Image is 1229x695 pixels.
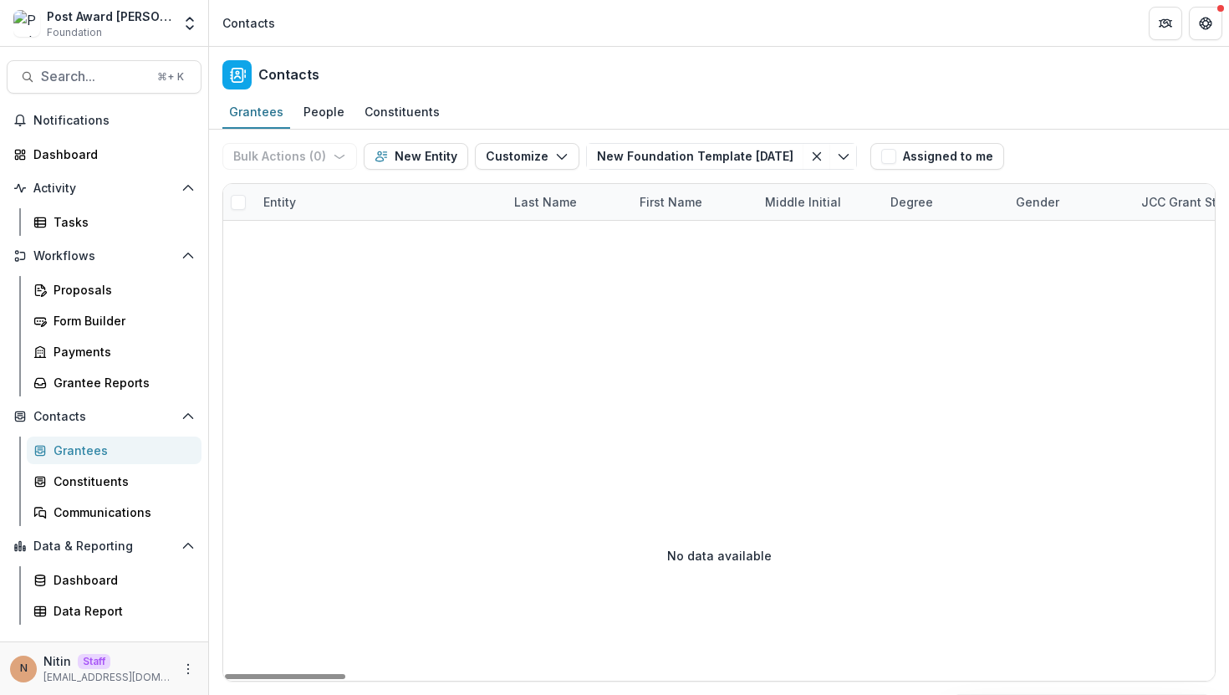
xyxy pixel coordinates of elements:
[7,243,201,269] button: Open Workflows
[154,68,187,86] div: ⌘ + K
[755,184,880,220] div: Middle Initial
[33,114,195,128] span: Notifications
[33,249,175,263] span: Workflows
[27,437,201,464] a: Grantees
[222,14,275,32] div: Contacts
[54,442,188,459] div: Grantees
[54,213,188,231] div: Tasks
[78,654,110,669] p: Staff
[54,602,188,620] div: Data Report
[630,184,755,220] div: First Name
[7,175,201,202] button: Open Activity
[27,566,201,594] a: Dashboard
[20,663,28,674] div: Nitin
[667,547,772,565] p: No data available
[1006,184,1131,220] div: Gender
[47,25,102,40] span: Foundation
[13,10,40,37] img: Post Award Jane Coffin Childs Memorial Fund
[27,369,201,396] a: Grantee Reports
[475,143,579,170] button: Customize
[27,208,201,236] a: Tasks
[253,184,504,220] div: Entity
[504,184,630,220] div: Last Name
[880,184,1006,220] div: Degree
[216,11,282,35] nav: breadcrumb
[253,193,306,211] div: Entity
[880,193,943,211] div: Degree
[1149,7,1182,40] button: Partners
[27,468,201,495] a: Constituents
[7,141,201,168] a: Dashboard
[364,143,468,170] button: New Entity
[258,67,319,83] h2: Contacts
[43,670,171,685] p: [EMAIL_ADDRESS][DOMAIN_NAME]
[33,146,188,163] div: Dashboard
[297,96,351,129] a: People
[7,403,201,430] button: Open Contacts
[27,597,201,625] a: Data Report
[358,100,446,124] div: Constituents
[7,60,201,94] button: Search...
[830,143,857,170] button: Toggle menu
[222,96,290,129] a: Grantees
[222,100,290,124] div: Grantees
[178,7,201,40] button: Open entity switcher
[27,276,201,304] a: Proposals
[222,143,357,170] button: Bulk Actions (0)
[630,193,712,211] div: First Name
[297,100,351,124] div: People
[54,343,188,360] div: Payments
[755,193,851,211] div: Middle Initial
[27,338,201,365] a: Payments
[7,533,201,560] button: Open Data & Reporting
[1189,7,1222,40] button: Get Help
[54,571,188,589] div: Dashboard
[504,193,587,211] div: Last Name
[358,96,446,129] a: Constituents
[1006,193,1069,211] div: Gender
[54,281,188,299] div: Proposals
[178,659,198,679] button: More
[33,410,175,424] span: Contacts
[47,8,171,25] div: Post Award [PERSON_NAME] Childs Memorial Fund
[54,473,188,490] div: Constituents
[33,539,175,554] span: Data & Reporting
[33,181,175,196] span: Activity
[41,69,147,84] span: Search...
[54,503,188,521] div: Communications
[27,307,201,335] a: Form Builder
[803,143,830,170] button: Clear filter
[43,652,71,670] p: Nitin
[54,312,188,330] div: Form Builder
[870,143,1004,170] button: Assigned to me
[586,143,803,170] button: New Foundation Template [DATE]
[27,498,201,526] a: Communications
[7,107,201,134] button: Notifications
[54,374,188,391] div: Grantee Reports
